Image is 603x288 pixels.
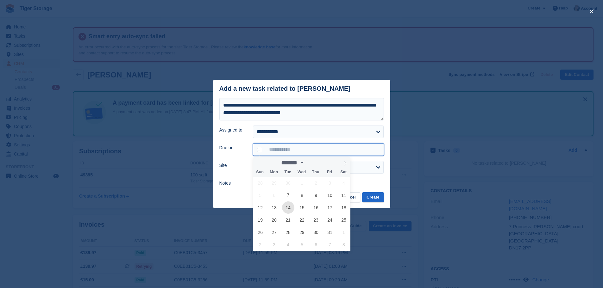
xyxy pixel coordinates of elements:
span: Wed [295,170,309,174]
span: November 1, 2025 [337,226,350,238]
span: October 3, 2025 [324,177,336,189]
span: October 31, 2025 [324,226,336,238]
span: October 20, 2025 [268,214,280,226]
span: November 5, 2025 [296,238,308,251]
span: October 1, 2025 [296,177,308,189]
span: Tue [281,170,295,174]
span: September 29, 2025 [268,177,280,189]
span: Sun [253,170,267,174]
span: October 12, 2025 [254,201,267,214]
span: October 8, 2025 [296,189,308,201]
span: September 28, 2025 [254,177,267,189]
span: Thu [309,170,323,174]
span: October 15, 2025 [296,201,308,214]
label: Assigned to [219,127,246,133]
span: October 18, 2025 [337,201,350,214]
span: October 21, 2025 [282,214,294,226]
label: Due on [219,144,246,151]
label: Notes [219,180,246,187]
span: Mon [267,170,281,174]
label: Site [219,162,246,169]
span: October 24, 2025 [324,214,336,226]
span: November 2, 2025 [254,238,267,251]
button: Create [362,192,384,203]
span: October 28, 2025 [282,226,294,238]
span: November 8, 2025 [337,238,350,251]
span: October 17, 2025 [324,201,336,214]
span: October 2, 2025 [310,177,322,189]
span: October 16, 2025 [310,201,322,214]
span: September 30, 2025 [282,177,294,189]
button: close [587,6,597,16]
span: November 4, 2025 [282,238,294,251]
span: October 26, 2025 [254,226,267,238]
span: November 7, 2025 [324,238,336,251]
span: October 5, 2025 [254,189,267,201]
span: October 7, 2025 [282,189,294,201]
span: October 22, 2025 [296,214,308,226]
span: Sat [336,170,350,174]
span: October 23, 2025 [310,214,322,226]
span: October 14, 2025 [282,201,294,214]
select: Month [279,159,305,166]
span: October 19, 2025 [254,214,267,226]
span: October 13, 2025 [268,201,280,214]
span: October 29, 2025 [296,226,308,238]
span: Fri [323,170,336,174]
span: November 6, 2025 [310,238,322,251]
span: October 25, 2025 [337,214,350,226]
span: October 6, 2025 [268,189,280,201]
span: October 11, 2025 [337,189,350,201]
span: October 4, 2025 [337,177,350,189]
span: October 27, 2025 [268,226,280,238]
span: November 3, 2025 [268,238,280,251]
div: Add a new task related to [PERSON_NAME] [219,85,351,92]
span: October 30, 2025 [310,226,322,238]
span: October 10, 2025 [324,189,336,201]
input: Year [305,159,324,166]
span: October 9, 2025 [310,189,322,201]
